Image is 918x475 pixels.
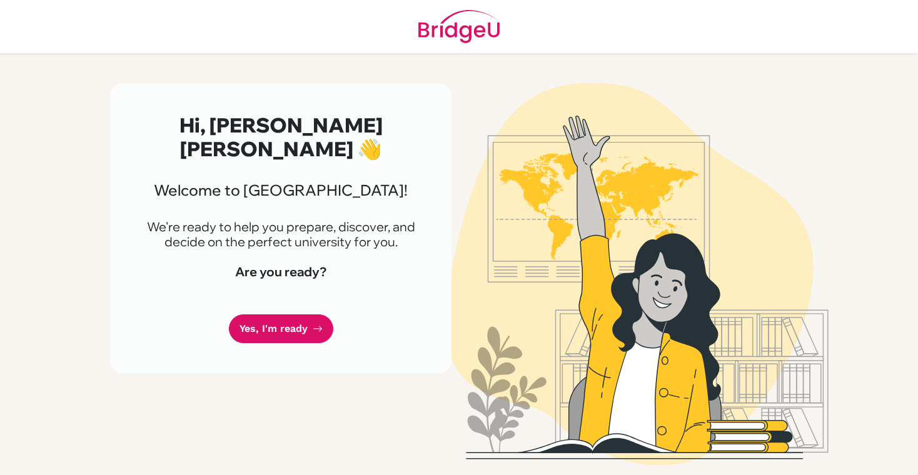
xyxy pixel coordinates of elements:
[229,314,333,344] a: Yes, I'm ready
[140,113,421,161] h2: Hi, [PERSON_NAME] [PERSON_NAME] 👋
[140,264,421,279] h4: Are you ready?
[140,181,421,199] h3: Welcome to [GEOGRAPHIC_DATA]!
[140,219,421,249] p: We're ready to help you prepare, discover, and decide on the perfect university for you.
